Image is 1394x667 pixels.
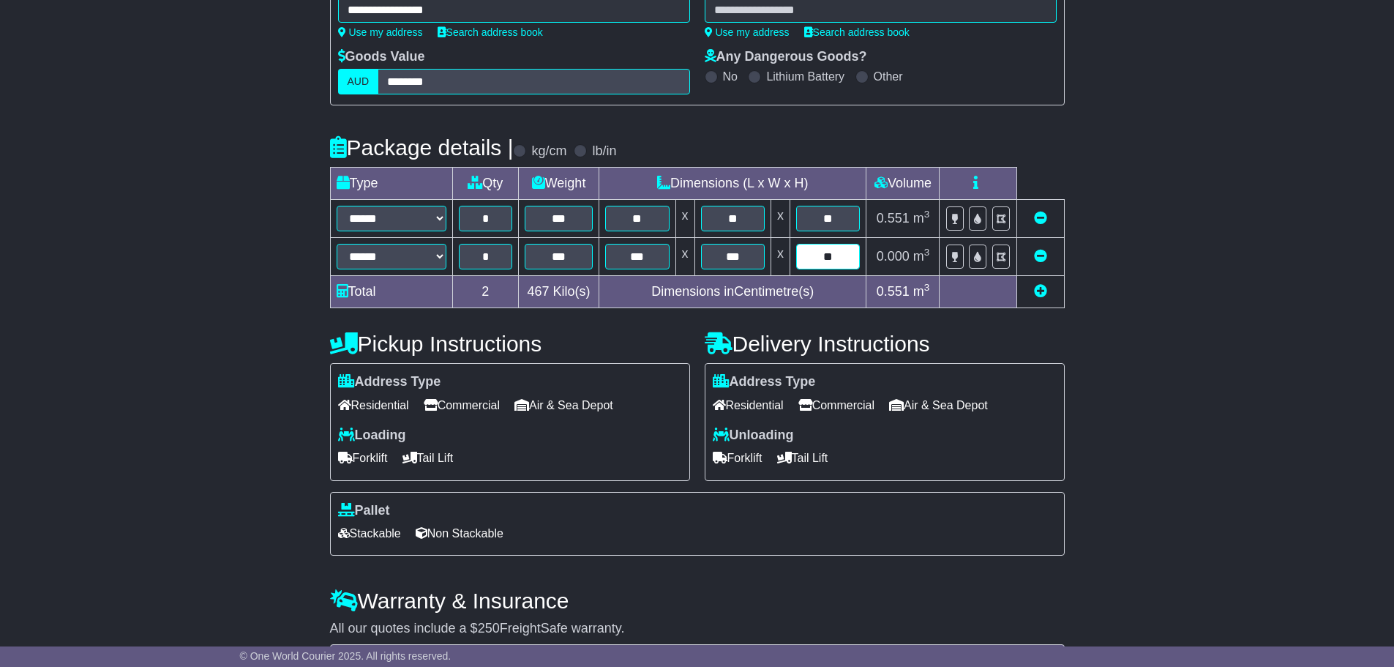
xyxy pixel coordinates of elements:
[713,428,794,444] label: Unloading
[877,284,910,299] span: 0.551
[519,276,599,308] td: Kilo(s)
[1034,284,1047,299] a: Add new item
[519,168,599,200] td: Weight
[402,447,454,469] span: Tail Lift
[771,238,790,276] td: x
[330,589,1065,613] h4: Warranty & Insurance
[675,200,694,238] td: x
[424,394,500,417] span: Commercial
[330,168,452,200] td: Type
[705,49,867,65] label: Any Dangerous Goods?
[713,374,816,390] label: Address Type
[924,247,930,258] sup: 3
[913,249,930,264] span: m
[338,394,409,417] span: Residential
[777,447,828,469] span: Tail Lift
[913,211,930,226] span: m
[338,374,441,390] label: Address Type
[330,276,452,308] td: Total
[877,249,910,264] span: 0.000
[889,394,988,417] span: Air & Sea Depot
[338,26,423,38] a: Use my address
[599,168,866,200] td: Dimensions (L x W x H)
[771,200,790,238] td: x
[866,168,940,200] td: Volume
[330,332,690,356] h4: Pickup Instructions
[804,26,910,38] a: Search address book
[240,650,451,662] span: © One World Courier 2025. All rights reserved.
[766,70,844,83] label: Lithium Battery
[338,522,401,545] span: Stackable
[330,135,514,160] h4: Package details |
[531,144,566,160] label: kg/cm
[452,168,519,200] td: Qty
[705,332,1065,356] h4: Delivery Instructions
[338,428,406,444] label: Loading
[705,26,790,38] a: Use my address
[338,49,425,65] label: Goods Value
[338,69,379,94] label: AUD
[338,447,388,469] span: Forklift
[416,522,503,545] span: Non Stackable
[514,394,613,417] span: Air & Sea Depot
[599,276,866,308] td: Dimensions in Centimetre(s)
[1034,211,1047,226] a: Remove this item
[798,394,874,417] span: Commercial
[675,238,694,276] td: x
[924,282,930,293] sup: 3
[452,276,519,308] td: 2
[713,447,762,469] span: Forklift
[330,621,1065,637] div: All our quotes include a $ FreightSafe warranty.
[478,621,500,636] span: 250
[438,26,543,38] a: Search address book
[913,284,930,299] span: m
[528,284,550,299] span: 467
[338,503,390,519] label: Pallet
[874,70,903,83] label: Other
[1034,249,1047,264] a: Remove this item
[924,209,930,220] sup: 3
[592,144,616,160] label: lb/in
[723,70,738,83] label: No
[713,394,784,417] span: Residential
[877,211,910,226] span: 0.551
